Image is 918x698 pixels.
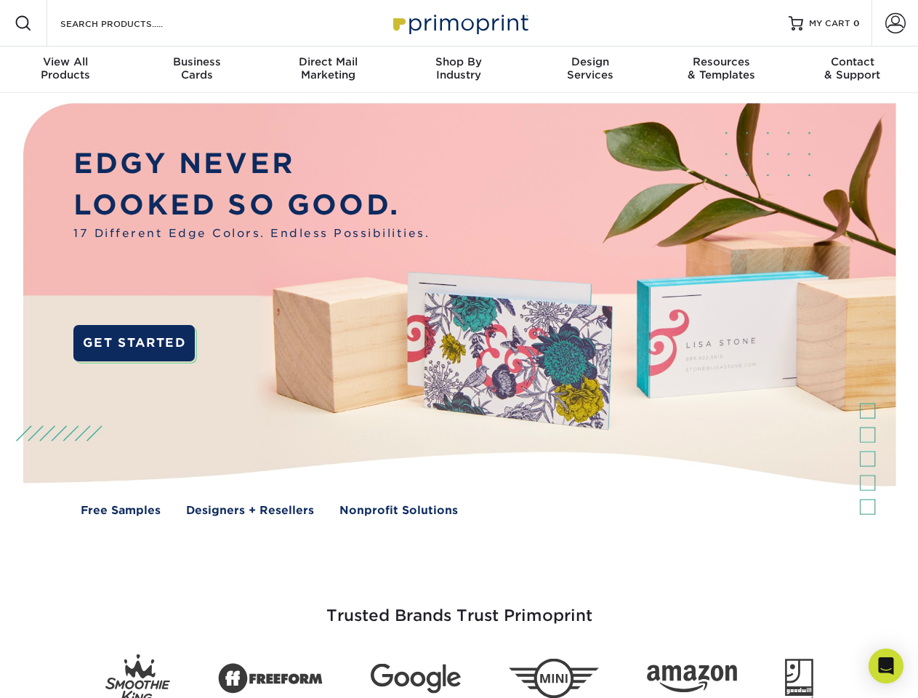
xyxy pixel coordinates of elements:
span: Business [131,55,262,68]
div: Open Intercom Messenger [869,649,903,683]
input: SEARCH PRODUCTS..... [59,15,201,32]
span: Direct Mail [262,55,393,68]
img: Goodwill [785,659,813,698]
a: Free Samples [81,502,161,519]
img: Amazon [647,665,737,693]
span: MY CART [809,17,850,30]
div: Cards [131,55,262,81]
a: BusinessCards [131,47,262,93]
a: GET STARTED [73,325,195,361]
div: & Support [787,55,918,81]
iframe: Google Customer Reviews [4,654,124,693]
img: Google [371,664,461,694]
span: Design [525,55,656,68]
a: Designers + Resellers [186,502,314,519]
span: Shop By [393,55,524,68]
span: Contact [787,55,918,68]
div: & Templates [656,55,786,81]
p: EDGY NEVER [73,143,430,185]
a: Direct MailMarketing [262,47,393,93]
a: Shop ByIndustry [393,47,524,93]
div: Services [525,55,656,81]
a: DesignServices [525,47,656,93]
a: Contact& Support [787,47,918,93]
div: Marketing [262,55,393,81]
span: 17 Different Edge Colors. Endless Possibilities. [73,225,430,242]
img: Primoprint [387,7,532,39]
span: 0 [853,18,860,28]
h3: Trusted Brands Trust Primoprint [34,571,885,643]
span: Resources [656,55,786,68]
a: Nonprofit Solutions [339,502,458,519]
div: Industry [393,55,524,81]
a: Resources& Templates [656,47,786,93]
p: LOOKED SO GOOD. [73,185,430,226]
